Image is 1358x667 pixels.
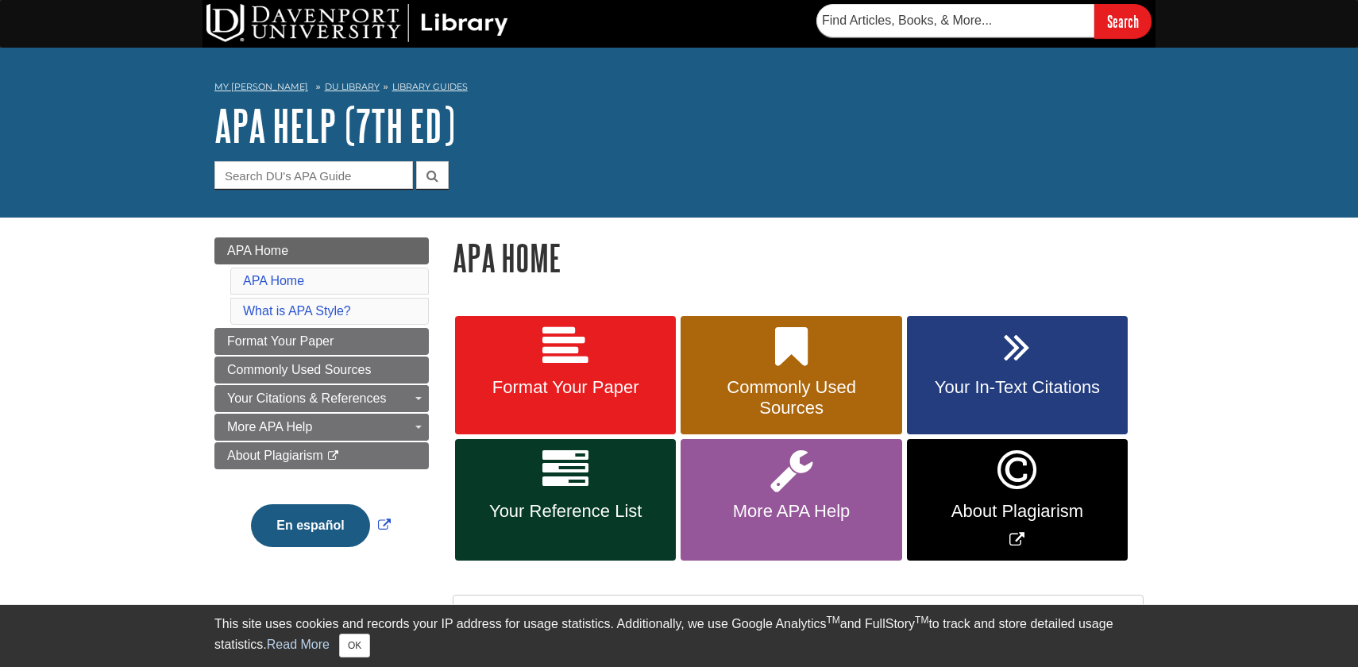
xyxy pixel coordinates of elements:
a: APA Home [243,274,304,287]
sup: TM [826,615,839,626]
input: Search [1094,4,1152,38]
a: Format Your Paper [214,328,429,355]
a: Your Reference List [455,439,676,561]
span: Commonly Used Sources [693,377,889,418]
a: Read More [267,638,330,651]
button: En español [251,504,369,547]
a: Link opens in new window [907,439,1128,561]
a: About Plagiarism [214,442,429,469]
span: Your In-Text Citations [919,377,1116,398]
a: My [PERSON_NAME] [214,80,308,94]
form: Searches DU Library's articles, books, and more [816,4,1152,38]
span: Commonly Used Sources [227,363,371,376]
a: More APA Help [681,439,901,561]
span: About Plagiarism [919,501,1116,522]
h1: APA Home [453,237,1144,278]
a: Commonly Used Sources [681,316,901,435]
a: APA Home [214,237,429,264]
img: DU Library [206,4,508,42]
input: Find Articles, Books, & More... [816,4,1094,37]
span: APA Home [227,244,288,257]
span: Format Your Paper [467,377,664,398]
nav: breadcrumb [214,76,1144,102]
div: This site uses cookies and records your IP address for usage statistics. Additionally, we use Goo... [214,615,1144,657]
a: Link opens in new window [247,519,394,532]
button: Close [339,634,370,657]
i: This link opens in a new window [326,451,340,461]
a: DU Library [325,81,380,92]
span: Your Reference List [467,501,664,522]
a: Your In-Text Citations [907,316,1128,435]
a: What is APA Style? [243,304,351,318]
a: Format Your Paper [455,316,676,435]
span: About Plagiarism [227,449,323,462]
span: Format Your Paper [227,334,334,348]
input: Search DU's APA Guide [214,161,413,189]
a: APA Help (7th Ed) [214,101,455,150]
span: Your Citations & References [227,391,386,405]
sup: TM [915,615,928,626]
a: Commonly Used Sources [214,357,429,384]
div: Guide Page Menu [214,237,429,574]
h2: What is APA Style? [453,596,1143,638]
span: More APA Help [227,420,312,434]
a: More APA Help [214,414,429,441]
span: More APA Help [693,501,889,522]
a: Library Guides [392,81,468,92]
a: Your Citations & References [214,385,429,412]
